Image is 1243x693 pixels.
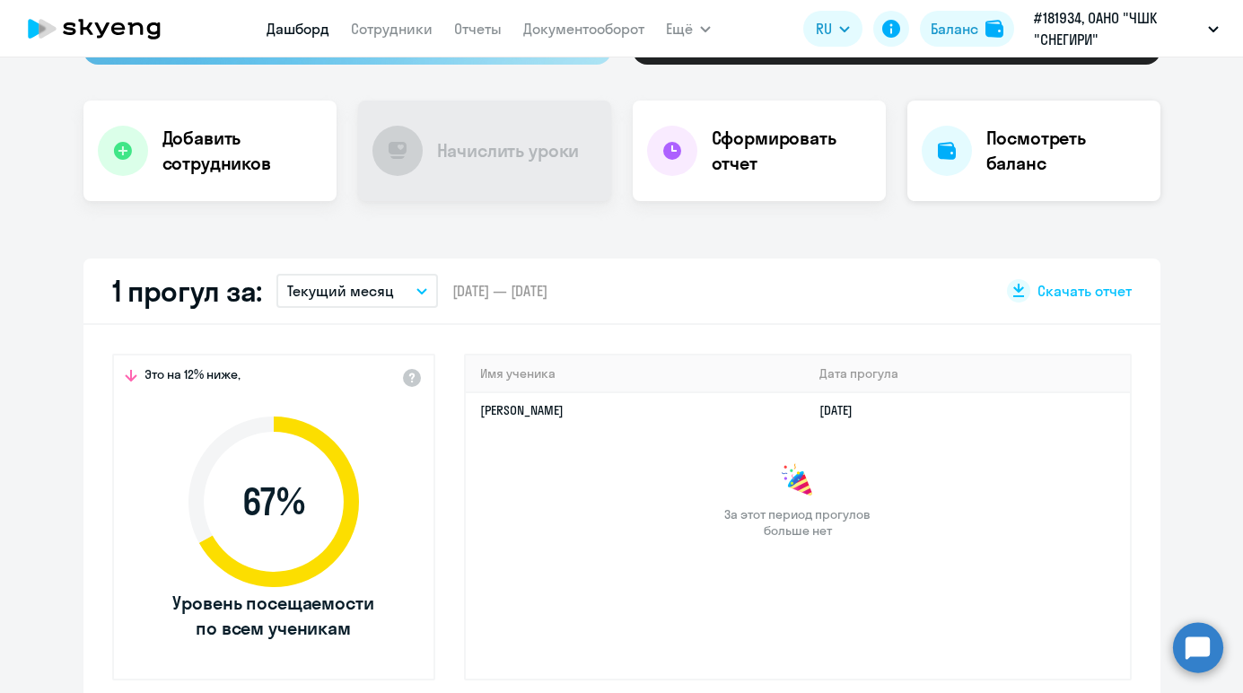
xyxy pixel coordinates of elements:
p: #181934, ОАНО "ЧШК "СНЕГИРИ" [1034,7,1201,50]
span: Это на 12% ниже, [144,366,241,388]
span: Скачать отчет [1037,281,1132,301]
a: Отчеты [454,20,502,38]
a: Сотрудники [351,20,433,38]
span: За этот период прогулов больше нет [722,506,873,539]
button: Ещё [666,11,711,47]
img: congrats [780,463,816,499]
a: [DATE] [819,402,867,418]
h4: Посмотреть баланс [986,126,1146,176]
button: RU [803,11,862,47]
button: #181934, ОАНО "ЧШК "СНЕГИРИ" [1025,7,1228,50]
span: RU [816,18,832,39]
a: Дашборд [267,20,329,38]
h4: Добавить сотрудников [162,126,322,176]
span: Уровень посещаемости по всем ученикам [171,591,377,641]
button: Текущий месяц [276,274,438,308]
div: Баланс [931,18,978,39]
a: [PERSON_NAME] [480,402,564,418]
h2: 1 прогул за: [112,273,262,309]
img: balance [985,20,1003,38]
span: Ещё [666,18,693,39]
th: Имя ученика [466,355,806,392]
span: 67 % [171,480,377,523]
h4: Начислить уроки [437,138,580,163]
p: Текущий месяц [287,280,394,302]
th: Дата прогула [805,355,1129,392]
a: Документооборот [523,20,644,38]
h4: Сформировать отчет [712,126,871,176]
button: Балансbalance [920,11,1014,47]
span: [DATE] — [DATE] [452,281,547,301]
